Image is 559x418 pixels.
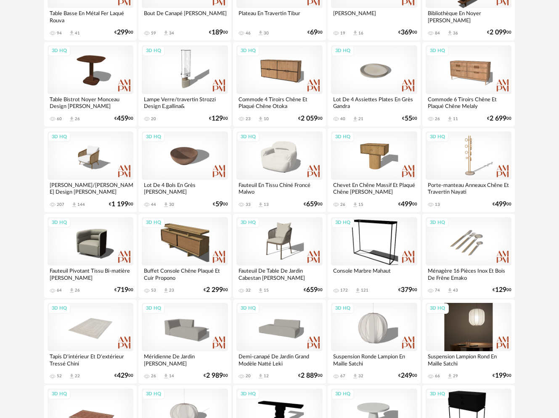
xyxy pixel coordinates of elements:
div: € 00 [114,30,133,35]
div: Bout De Canapé [PERSON_NAME] [142,8,228,25]
div: 3D HQ [331,132,354,142]
div: Méridienne De Jardin [PERSON_NAME] [142,351,228,368]
div: € 00 [114,287,133,293]
span: 459 [117,116,128,121]
div: € 00 [398,373,417,379]
span: Download icon [447,116,453,122]
span: Download icon [69,116,75,122]
div: Fauteuil De Table De Jardin Cabestan [PERSON_NAME] [236,266,323,282]
span: 499 [495,202,506,207]
div: 3D HQ [237,303,260,314]
span: Download icon [447,287,453,294]
div: Bibliothèque En Noyer [PERSON_NAME] [426,8,512,25]
div: 10 [264,116,269,121]
span: 719 [117,287,128,293]
span: 659 [306,287,318,293]
div: 84 [435,31,440,36]
a: 3D HQ Buffet Console Chêne Plaqué Et Cuir Propono 53 Download icon 23 €2 29900 [138,214,231,298]
span: Download icon [163,373,169,379]
div: 60 [57,116,62,121]
div: Suspension Lampion Rond En Maille Satchi [426,351,512,368]
div: € 00 [209,116,228,121]
div: 3D HQ [142,303,165,314]
div: € 00 [213,202,228,207]
a: 3D HQ Méridienne De Jardin [PERSON_NAME] 26 Download icon 14 €2 98900 [138,300,231,384]
span: Download icon [163,202,169,208]
span: Download icon [352,116,358,122]
div: € 00 [398,30,417,35]
div: € 00 [402,116,417,121]
span: Download icon [447,373,453,379]
div: 30 [264,31,269,36]
span: Download icon [71,202,77,208]
div: 74 [435,288,440,293]
a: 3D HQ Fauteuil En Tissu Chiné Froncé Malwo 33 Download icon 13 €65900 [233,128,326,212]
div: 32 [358,373,363,379]
div: 13 [264,202,269,207]
div: Console Marbre Mahaut [331,266,417,282]
div: 14 [169,373,174,379]
div: Fauteuil Pivotant Tissu Bi-matière [PERSON_NAME] [48,266,134,282]
span: 129 [212,116,223,121]
div: Suspension Ronde Lampion En Maille Satchi [331,351,417,368]
div: 23 [246,116,251,121]
div: 172 [340,288,348,293]
div: € 00 [487,116,511,121]
a: 3D HQ Suspension Lampion Rond En Maille Satchi 66 Download icon 29 €19900 [422,300,515,384]
span: Download icon [257,30,264,36]
span: 129 [495,287,506,293]
div: € 00 [114,116,133,121]
div: 41 [75,31,80,36]
div: 3D HQ [331,46,354,56]
div: Chevet En Chêne Massif Et Plaqué Chêne [PERSON_NAME] [331,180,417,197]
div: € 00 [109,202,133,207]
a: 3D HQ Demi-canapé De Jardin Grand Modèle Natté Leki 20 Download icon 12 €2 88900 [233,300,326,384]
span: Download icon [163,30,169,36]
div: Lampe Verre/travertin Strozzi Design E.gallina& [142,94,228,111]
span: 379 [401,287,412,293]
div: Lot De 4 Assiettes Plates En Grès Gandra [331,94,417,111]
div: 144 [77,202,85,207]
div: 121 [361,288,368,293]
a: 3D HQ Porte-manteau Anneaux Chêne Et Travertin Nayati 13 €49900 [422,128,515,212]
div: 3D HQ [48,303,71,314]
a: 3D HQ Commode 4 Tiroirs Chêne Et Plaqué Chêne Otoka 23 Download icon 10 €2 05900 [233,42,326,126]
div: 3D HQ [142,132,165,142]
a: 3D HQ Fauteuil Pivotant Tissu Bi-matière [PERSON_NAME] 64 Download icon 26 €71900 [44,214,137,298]
div: 23 [169,288,174,293]
div: 15 [264,288,269,293]
span: Download icon [352,373,358,379]
div: 16 [358,31,363,36]
div: 26 [75,288,80,293]
div: 3D HQ [142,46,165,56]
a: 3D HQ Console Marbre Mahaut 172 Download icon 121 €37900 [328,214,421,298]
div: € 00 [304,202,323,207]
span: Download icon [163,287,169,294]
div: € 00 [493,287,511,293]
div: 19 [340,31,345,36]
div: Ménagère 16 Pièces Inox Et Bois De Frêne Emako [426,266,512,282]
a: 3D HQ Table Bistrot Noyer Monceau Design [PERSON_NAME] 60 Download icon 26 €45900 [44,42,137,126]
div: 94 [57,31,62,36]
div: 30 [169,202,174,207]
span: 299 [117,30,128,35]
div: 3D HQ [237,132,260,142]
div: 13 [435,202,440,207]
div: 46 [246,31,251,36]
div: 33 [246,202,251,207]
div: 3D HQ [426,132,449,142]
div: 207 [57,202,64,207]
div: € 00 [307,30,323,35]
div: 34 [169,31,174,36]
div: [PERSON_NAME] [331,8,417,25]
div: 3D HQ [142,218,165,228]
span: 2 059 [301,116,318,121]
span: 199 [495,373,506,379]
div: 3D HQ [237,218,260,228]
div: Commode 6 Tiroirs Chêne Et Plaqué Chêne Melaly [426,94,512,111]
div: 3D HQ [331,303,354,314]
div: € 00 [298,116,323,121]
span: 59 [215,202,223,207]
div: € 00 [493,373,511,379]
span: 69 [310,30,318,35]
